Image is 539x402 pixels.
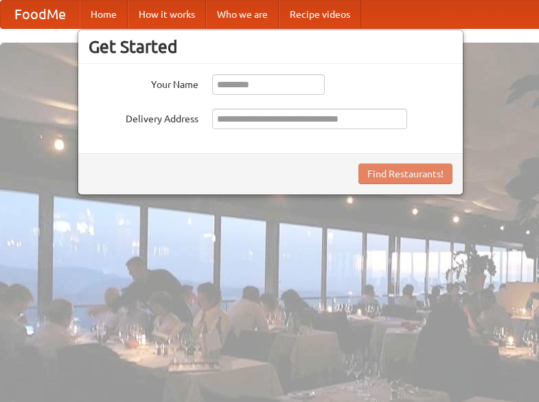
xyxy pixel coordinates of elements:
[279,1,361,28] a: Recipe videos
[89,74,198,91] label: Your Name
[1,1,80,28] a: FoodMe
[128,1,206,28] a: How it works
[206,1,279,28] a: Who we are
[358,164,452,184] button: Find Restaurants!
[89,36,452,57] h3: Get Started
[89,109,198,126] label: Delivery Address
[80,1,128,28] a: Home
